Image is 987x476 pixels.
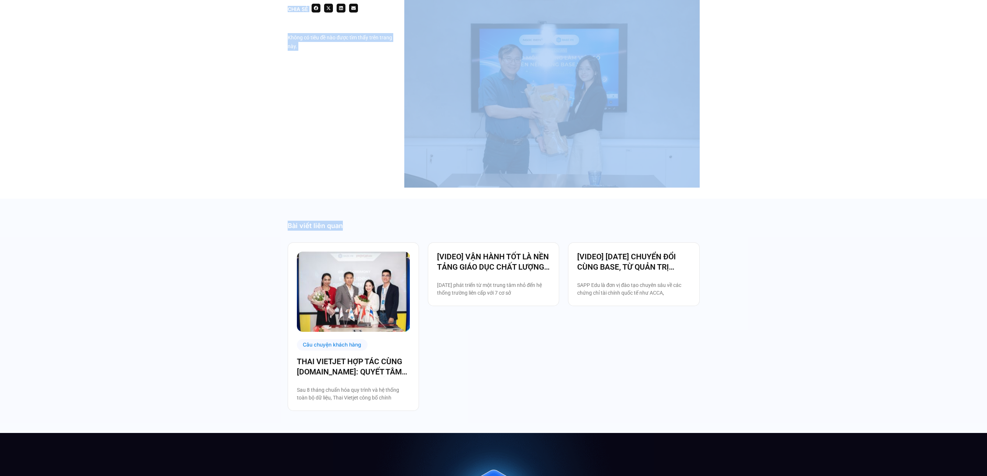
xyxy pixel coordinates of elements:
[312,4,320,13] div: Share on facebook
[288,33,397,51] div: Không có tiêu đề nào được tìm thấy trên trang này.
[288,221,700,231] div: Bài viết liên quan
[437,252,550,272] a: [VIDEO] VẬN HÀNH TỐT LÀ NỀN TẢNG GIÁO DỤC CHẤT LƯỢNG – BAMBOO SCHOOL CHỌN BASE
[324,4,333,13] div: Share on x-twitter
[288,7,308,12] div: Chia sẻ
[297,356,410,377] a: THAI VIETJET HỢP TÁC CÙNG [DOMAIN_NAME]: QUYẾT TÂM “CẤT CÁNH” CHUYỂN ĐỔI SỐ
[337,4,345,13] div: Share on linkedin
[297,339,368,351] div: Câu chuyện khách hàng
[297,386,410,402] p: Sau 8 tháng chuẩn hóa quy trình và hệ thống toàn bộ dữ liệu, Thai Vietjet công bố chính
[349,4,358,13] div: Share on email
[577,281,690,297] p: SAPP Edu là đơn vị đào tạo chuyên sâu về các chứng chỉ tài chính quốc tế như ACCA,
[577,252,690,272] a: [VIDEO] [DATE] CHUYỂN ĐỔI CÙNG BASE, TỪ QUẢN TRỊ NHÂN SỰ ĐẾN VẬN HÀNH TOÀN BỘ TỔ CHỨC TẠI [GEOGRA...
[437,281,550,297] p: [DATE] phát triển từ một trung tâm nhỏ đến hệ thống trường liên cấp với 7 cơ sở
